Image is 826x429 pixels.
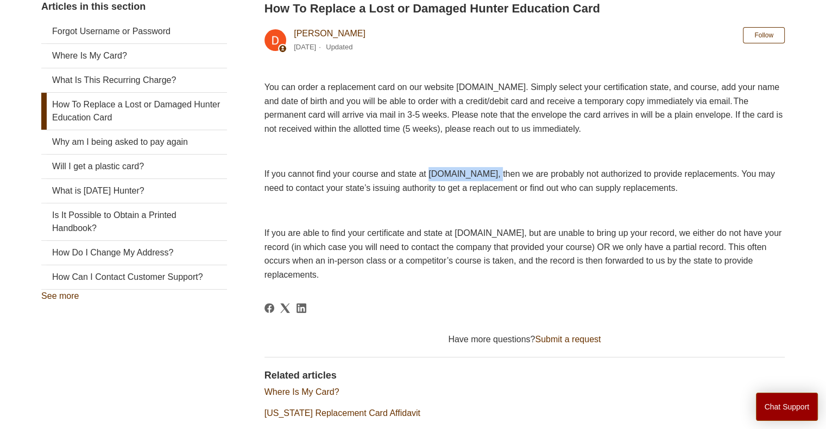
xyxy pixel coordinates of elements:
h2: Related articles [264,368,785,383]
a: Is It Possible to Obtain a Printed Handbook? [41,203,227,240]
a: What is [DATE] Hunter? [41,179,227,203]
a: X Corp [280,303,290,313]
svg: Share this page on X Corp [280,303,290,313]
a: How Do I Change My Address? [41,241,227,265]
a: Where Is My Card? [41,44,227,68]
svg: Share this page on Facebook [264,303,274,313]
a: Why am I being asked to pay again [41,130,227,154]
span: If you are able to find your certificate and state at [DOMAIN_NAME], but are unable to bring up y... [264,228,782,279]
a: See more [41,291,79,300]
svg: Share this page on LinkedIn [297,303,306,313]
li: Updated [326,43,352,51]
button: Follow Article [743,27,785,43]
a: What Is This Recurring Charge? [41,68,227,92]
a: Forgot Username or Password [41,20,227,43]
a: [PERSON_NAME] [294,29,365,38]
a: Facebook [264,303,274,313]
div: Have more questions? [264,333,785,346]
span: Articles in this section [41,1,146,12]
span: You can order a replacement card on our website [DOMAIN_NAME]. Simply select your certification s... [264,82,783,133]
a: Submit a request [535,335,601,344]
span: If you cannot find your course and state at [DOMAIN_NAME], then we are probably not authorized to... [264,169,775,193]
a: Will I get a plastic card? [41,155,227,178]
a: How Can I Contact Customer Support? [41,265,227,289]
button: Chat Support [756,393,818,421]
time: 03/04/2024, 07:49 [294,43,316,51]
a: Where Is My Card? [264,387,339,396]
a: LinkedIn [297,303,306,313]
a: How To Replace a Lost or Damaged Hunter Education Card [41,93,227,130]
a: [US_STATE] Replacement Card Affidavit [264,408,420,418]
